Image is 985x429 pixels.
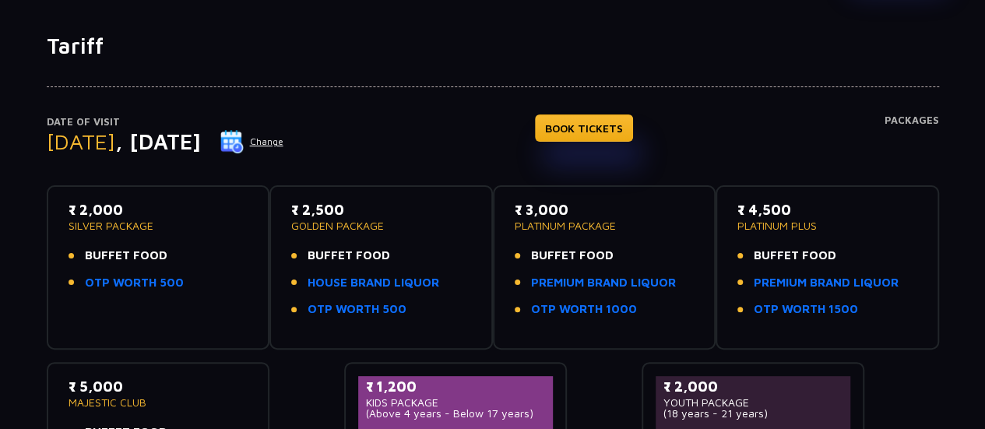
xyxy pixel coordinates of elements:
[754,274,899,292] a: PREMIUM BRAND LIQUOR
[69,220,248,231] p: SILVER PACKAGE
[291,220,471,231] p: GOLDEN PACKAGE
[47,114,284,130] p: Date of Visit
[885,114,939,171] h4: Packages
[69,397,248,408] p: MAJESTIC CLUB
[663,397,843,408] p: YOUTH PACKAGE
[366,408,546,419] p: (Above 4 years - Below 17 years)
[220,129,284,154] button: Change
[308,301,406,318] a: OTP WORTH 500
[47,128,115,154] span: [DATE]
[663,408,843,419] p: (18 years - 21 years)
[291,199,471,220] p: ₹ 2,500
[308,247,390,265] span: BUFFET FOOD
[515,199,695,220] p: ₹ 3,000
[85,247,167,265] span: BUFFET FOOD
[754,301,858,318] a: OTP WORTH 1500
[366,376,546,397] p: ₹ 1,200
[366,397,546,408] p: KIDS PACKAGE
[531,301,637,318] a: OTP WORTH 1000
[737,220,917,231] p: PLATINUM PLUS
[85,274,184,292] a: OTP WORTH 500
[115,128,201,154] span: , [DATE]
[535,114,633,142] a: BOOK TICKETS
[47,33,939,59] h1: Tariff
[69,376,248,397] p: ₹ 5,000
[308,274,439,292] a: HOUSE BRAND LIQUOR
[663,376,843,397] p: ₹ 2,000
[754,247,836,265] span: BUFFET FOOD
[531,274,676,292] a: PREMIUM BRAND LIQUOR
[737,199,917,220] p: ₹ 4,500
[531,247,614,265] span: BUFFET FOOD
[515,220,695,231] p: PLATINUM PACKAGE
[69,199,248,220] p: ₹ 2,000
